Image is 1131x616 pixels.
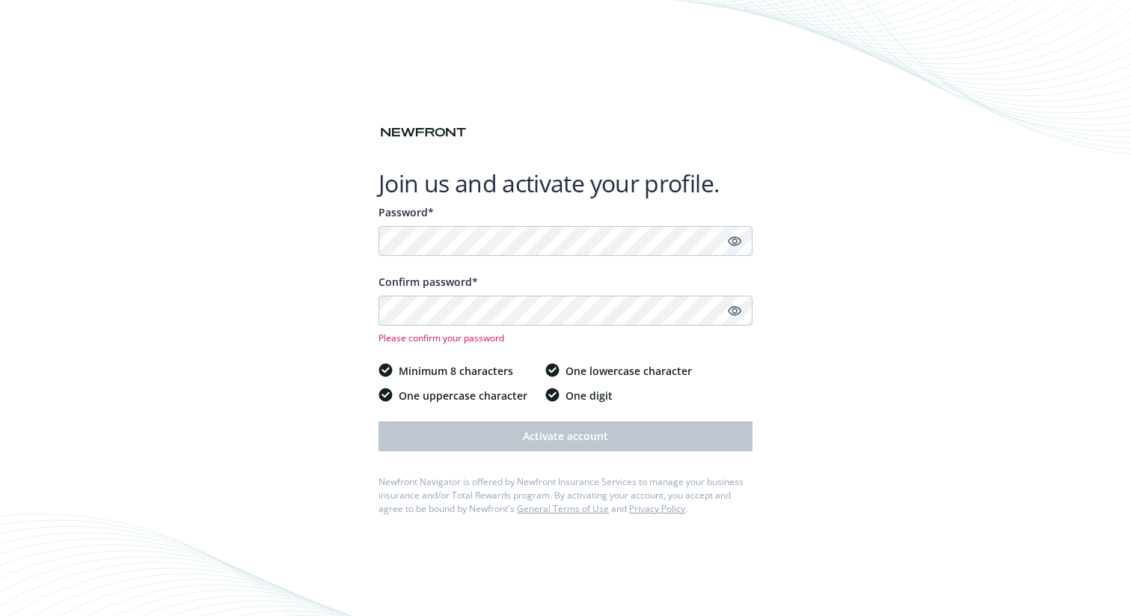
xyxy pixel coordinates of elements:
[378,296,753,326] input: Confirm your unique password...
[378,475,753,516] div: Newfront Navigator is offered by Newfront Insurance Services to manage your business insurance an...
[378,124,468,141] img: Newfront logo
[378,205,434,219] span: Password*
[399,363,513,379] span: Minimum 8 characters
[565,388,613,403] span: One digit
[378,275,478,289] span: Confirm password*
[378,421,753,451] button: Activate account
[565,363,692,379] span: One lowercase character
[399,388,527,403] span: One uppercase character
[629,502,685,515] a: Privacy Policy
[378,168,753,198] h1: Join us and activate your profile.
[523,429,608,443] span: Activate account
[726,302,744,320] a: Show password
[378,332,753,344] span: Please confirm your password
[378,226,753,256] input: Enter a unique password...
[726,232,744,250] a: Show password
[517,502,609,515] a: General Terms of Use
